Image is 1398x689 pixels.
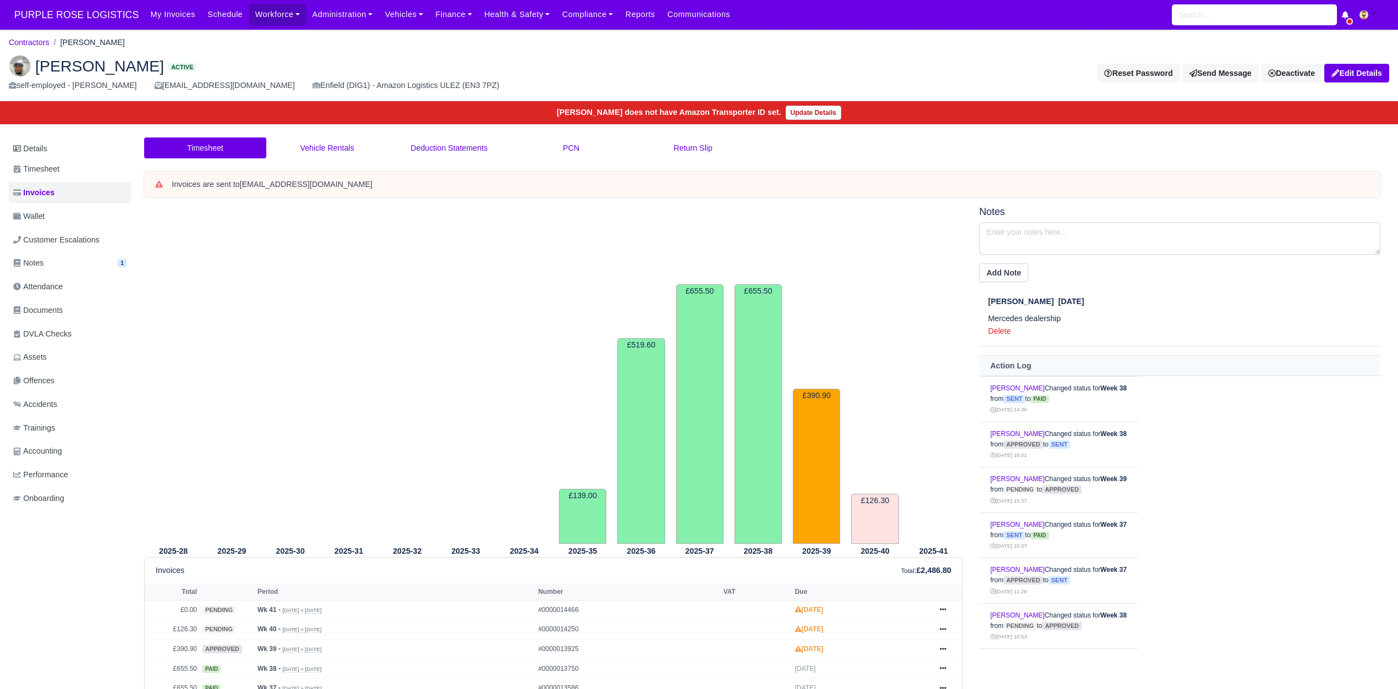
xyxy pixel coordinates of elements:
[9,38,50,47] a: Contractors
[979,467,1138,513] td: Changed status for from to
[145,659,200,679] td: £655.50
[535,620,721,640] td: #0000014250
[9,4,144,26] span: PURPLE ROSE LOGISTICS
[172,179,1369,190] div: Invoices are sent to
[478,4,556,25] a: Health & Safety
[1049,440,1070,449] span: sent
[1182,64,1259,82] a: Send Message
[13,422,55,434] span: Trainings
[9,206,131,227] a: Wallet
[13,210,45,223] span: Wallet
[261,544,320,558] th: 2025-30
[9,417,131,439] a: Trainings
[144,137,266,159] a: Timesheet
[979,558,1138,604] td: Changed status for from to
[9,300,131,321] a: Documents
[535,600,721,620] td: #0000014466
[257,625,281,633] strong: Wk 40 -
[729,544,787,558] th: 2025-38
[990,430,1045,438] a: [PERSON_NAME]
[313,79,499,92] div: Enfield (DIG1) - Amazon Logistics ULEZ (EN3 7PZ)
[9,440,131,462] a: Accounting
[990,475,1045,483] a: [PERSON_NAME]
[255,583,535,600] th: Period
[990,588,1027,594] small: [DATE] 11:28
[617,338,665,544] td: £519.60
[793,389,840,544] td: £390.90
[795,606,824,614] strong: [DATE]
[202,625,235,633] span: pending
[13,445,62,458] span: Accounting
[979,263,1028,282] button: Add Note
[851,494,898,544] td: £126.30
[786,106,841,120] a: Update Details
[1100,566,1127,574] strong: Week 37
[13,163,59,175] span: Timesheet
[559,489,606,544] td: £139.00
[979,377,1138,422] td: Changed status for from to
[9,276,131,297] a: Attendance
[1324,64,1389,82] a: Edit Details
[1042,622,1082,630] span: approved
[510,137,632,159] a: PCN
[661,4,737,25] a: Communications
[201,4,249,25] a: Schedule
[1100,611,1127,619] strong: Week 38
[1004,576,1043,585] span: approved
[13,186,54,199] span: Invoices
[990,633,1027,640] small: [DATE] 10:53
[535,640,721,659] td: #0000013925
[901,567,914,574] small: Total
[156,566,184,575] h6: Invoices
[429,4,478,25] a: Finance
[990,521,1045,528] a: [PERSON_NAME]
[619,4,661,25] a: Reports
[145,583,200,600] th: Total
[9,79,137,92] div: self-employed - [PERSON_NAME]
[13,257,43,269] span: Notes
[202,606,235,614] span: pending
[202,665,221,673] span: paid
[676,284,723,544] td: £655.50
[9,346,131,368] a: Assets
[553,544,612,558] th: 2025-35
[13,280,63,293] span: Attendance
[846,544,904,558] th: 2025-40
[1100,521,1127,528] strong: Week 37
[9,182,131,203] a: Invoices
[1004,622,1037,630] span: pending
[9,158,131,180] a: Timesheet
[990,406,1027,412] small: [DATE] 14:36
[282,607,321,614] small: [DATE] » [DATE]
[979,603,1138,649] td: Changed status for from to
[9,394,131,415] a: Accidents
[1100,384,1127,392] strong: Week 38
[721,583,792,600] th: VAT
[990,543,1027,549] small: [DATE] 10:37
[917,566,951,575] strong: £2,486.80
[1172,4,1337,25] input: Search...
[535,583,721,600] th: Number
[378,544,436,558] th: 2025-32
[671,544,729,558] th: 2025-37
[990,611,1045,619] a: [PERSON_NAME]
[1,46,1397,101] div: Gideon Atobamrere
[257,645,281,653] strong: Wk 39 -
[612,544,670,558] th: 2025-36
[282,626,321,633] small: [DATE] » [DATE]
[990,566,1045,574] a: [PERSON_NAME]
[266,137,388,159] a: Vehicle Rentals
[792,583,929,600] th: Due
[13,328,72,340] span: DVLA Checks
[535,659,721,679] td: #0000013750
[1042,486,1082,494] span: approved
[9,323,131,345] a: DVLA Checks
[202,645,242,653] span: approved
[145,640,200,659] td: £390.90
[202,544,261,558] th: 2025-29
[320,544,378,558] th: 2025-31
[1100,475,1127,483] strong: Week 39
[282,666,321,673] small: [DATE] » [DATE]
[145,620,200,640] td: £126.30
[9,370,131,392] a: Offences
